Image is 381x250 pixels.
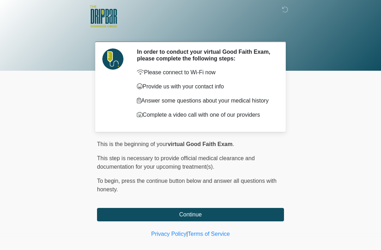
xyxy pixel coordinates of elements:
a: Terms of Service [188,231,230,237]
p: Provide us with your contact info [137,82,273,91]
button: Continue [97,208,284,221]
strong: virtual Good Faith Exam [168,141,232,147]
a: | [186,231,188,237]
span: . [232,141,234,147]
span: This is the beginning of your [97,141,168,147]
p: Answer some questions about your medical history [137,97,273,105]
p: Complete a video call with one of our providers [137,111,273,119]
img: Agent Avatar [102,48,123,70]
p: Please connect to Wi-Fi now [137,68,273,77]
a: Privacy Policy [151,231,187,237]
span: To begin, [97,178,121,184]
img: The DRIPBaR - San Antonio Dominion Creek Logo [90,5,117,29]
span: This step is necessary to provide official medical clearance and documentation for your upcoming ... [97,155,255,170]
span: press the continue button below and answer all questions with honesty. [97,178,277,192]
h2: In order to conduct your virtual Good Faith Exam, please complete the following steps: [137,48,273,62]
